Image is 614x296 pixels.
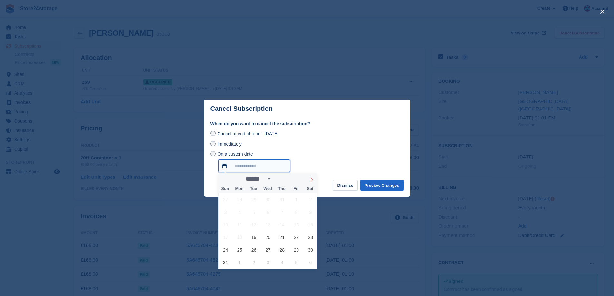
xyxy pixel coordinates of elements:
span: Wed [260,187,275,191]
span: September 5, 2025 [290,256,303,269]
span: July 30, 2025 [262,193,274,206]
span: August 20, 2025 [262,231,274,243]
button: close [597,6,608,17]
span: September 2, 2025 [248,256,260,269]
label: When do you want to cancel the subscription? [210,120,404,127]
input: On a custom date [210,151,216,156]
button: Dismiss [333,180,358,191]
span: Cancel at end of term - [DATE] [217,131,278,136]
span: August 2, 2025 [304,193,317,206]
span: August 1, 2025 [290,193,303,206]
span: September 3, 2025 [262,256,274,269]
input: On a custom date [218,159,290,172]
span: August 11, 2025 [233,218,246,231]
span: August 15, 2025 [290,218,303,231]
span: August 31, 2025 [219,256,232,269]
span: August 7, 2025 [276,206,288,218]
span: Sat [303,187,317,191]
input: Cancel at end of term - [DATE] [210,131,216,136]
span: August 16, 2025 [304,218,317,231]
span: August 29, 2025 [290,243,303,256]
span: Thu [275,187,289,191]
span: Immediately [217,141,241,147]
span: August 19, 2025 [248,231,260,243]
span: Fri [289,187,303,191]
span: August 5, 2025 [248,206,260,218]
select: Month [243,176,272,182]
span: July 29, 2025 [248,193,260,206]
span: August 28, 2025 [276,243,288,256]
span: July 31, 2025 [276,193,288,206]
span: August 4, 2025 [233,206,246,218]
span: August 10, 2025 [219,218,232,231]
span: July 28, 2025 [233,193,246,206]
span: July 27, 2025 [219,193,232,206]
span: Sun [218,187,232,191]
button: Preview Changes [360,180,404,191]
span: Tue [246,187,260,191]
span: August 14, 2025 [276,218,288,231]
span: September 6, 2025 [304,256,317,269]
span: August 30, 2025 [304,243,317,256]
p: Cancel Subscription [210,105,273,112]
span: August 17, 2025 [219,231,232,243]
span: Mon [232,187,246,191]
span: August 9, 2025 [304,206,317,218]
span: August 13, 2025 [262,218,274,231]
span: August 27, 2025 [262,243,274,256]
span: August 25, 2025 [233,243,246,256]
span: On a custom date [217,151,253,157]
span: August 3, 2025 [219,206,232,218]
span: August 24, 2025 [219,243,232,256]
span: August 8, 2025 [290,206,303,218]
span: August 6, 2025 [262,206,274,218]
span: August 26, 2025 [248,243,260,256]
span: September 1, 2025 [233,256,246,269]
input: Year [272,176,292,182]
input: Immediately [210,141,216,146]
span: August 18, 2025 [233,231,246,243]
span: August 12, 2025 [248,218,260,231]
span: August 21, 2025 [276,231,288,243]
span: August 23, 2025 [304,231,317,243]
span: August 22, 2025 [290,231,303,243]
span: September 4, 2025 [276,256,288,269]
